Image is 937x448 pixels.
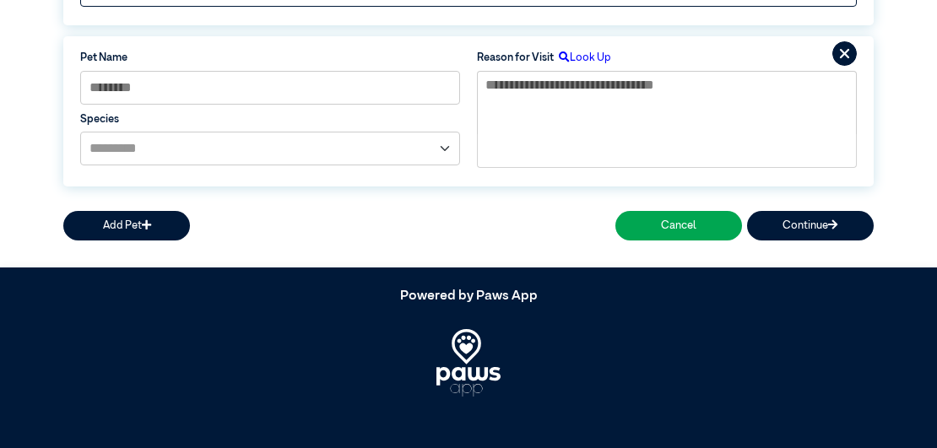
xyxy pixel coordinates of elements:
[554,50,611,66] label: Look Up
[436,329,501,397] img: PawsApp
[80,50,460,66] label: Pet Name
[747,211,874,240] button: Continue
[477,50,554,66] label: Reason for Visit
[63,289,874,305] h5: Powered by Paws App
[63,211,190,240] button: Add Pet
[80,111,460,127] label: Species
[615,211,742,240] button: Cancel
